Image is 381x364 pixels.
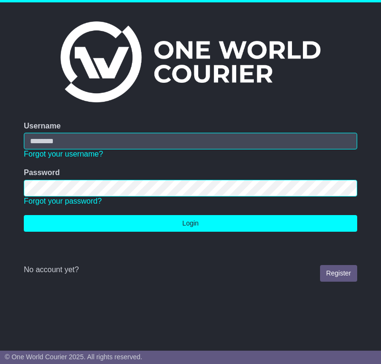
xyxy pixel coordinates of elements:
[5,353,142,361] span: © One World Courier 2025. All rights reserved.
[24,265,357,274] div: No account yet?
[320,265,357,282] a: Register
[60,21,321,102] img: One World
[24,150,103,158] a: Forgot your username?
[24,121,60,130] label: Username
[24,197,102,205] a: Forgot your password?
[24,168,60,177] label: Password
[24,215,357,232] button: Login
